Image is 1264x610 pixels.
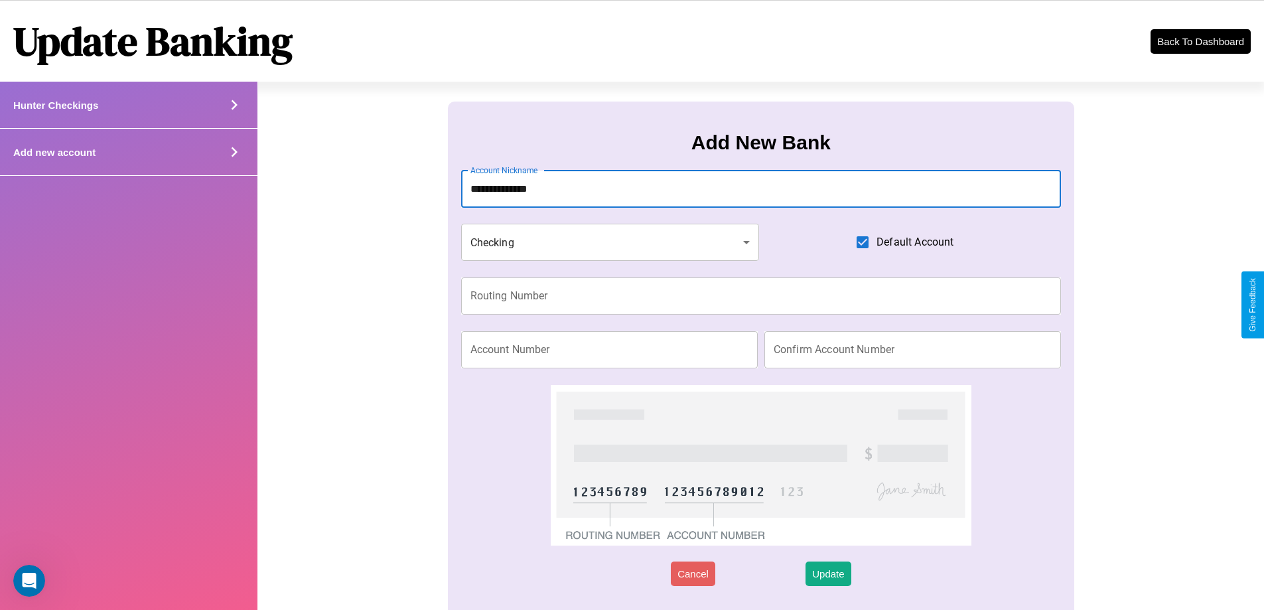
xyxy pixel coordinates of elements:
img: check [551,385,971,546]
h3: Add New Bank [691,131,831,154]
div: Checking [461,224,760,261]
label: Account Nickname [470,165,538,176]
button: Back To Dashboard [1151,29,1251,54]
h4: Hunter Checkings [13,100,98,111]
h1: Update Banking [13,14,293,68]
div: Give Feedback [1248,278,1257,332]
iframe: Intercom live chat [13,565,45,597]
button: Update [806,562,851,586]
button: Cancel [671,562,715,586]
h4: Add new account [13,147,96,158]
span: Default Account [877,234,953,250]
